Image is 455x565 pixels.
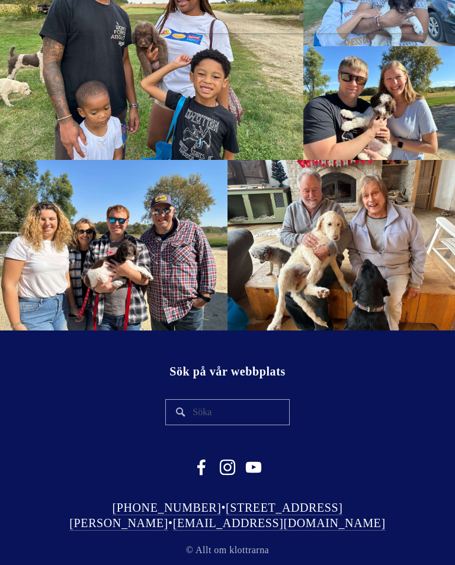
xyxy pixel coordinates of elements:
font: • [168,516,173,529]
font: Sök på vår webbplats [169,365,286,378]
font: [EMAIL_ADDRESS][DOMAIN_NAME] [173,516,386,529]
a: Instagram [219,459,236,476]
font: [PHONE_NUMBER] [113,501,222,514]
a: [EMAIL_ADDRESS][DOMAIN_NAME] [173,516,386,531]
a: YouTube [245,459,262,476]
font: • [221,501,226,514]
input: Söka [165,399,289,425]
a: Facebook [193,459,210,476]
font: © Allt om klottrarna [186,545,269,555]
a: [PHONE_NUMBER] [113,501,222,515]
a: [STREET_ADDRESS][PERSON_NAME] [69,501,342,531]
